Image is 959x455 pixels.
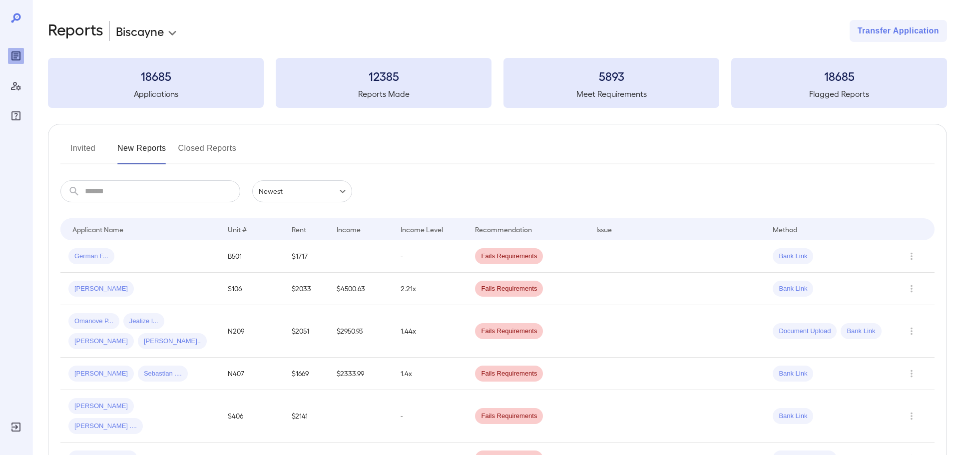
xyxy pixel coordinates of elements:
[904,248,920,264] button: Row Actions
[393,390,467,443] td: -
[68,284,134,294] span: [PERSON_NAME]
[904,408,920,424] button: Row Actions
[48,68,264,84] h3: 18685
[68,252,114,261] span: German F...
[393,273,467,305] td: 2.21x
[276,68,491,84] h3: 12385
[68,317,119,326] span: Omanove P...
[329,305,393,358] td: $2950.93
[284,273,329,305] td: $2033
[850,20,947,42] button: Transfer Application
[284,305,329,358] td: $2051
[292,223,308,235] div: Rent
[68,337,134,346] span: [PERSON_NAME]
[284,240,329,273] td: $1717
[48,58,947,108] summary: 18685Applications12385Reports Made5893Meet Requirements18685Flagged Reports
[72,223,123,235] div: Applicant Name
[475,327,543,336] span: Fails Requirements
[337,223,361,235] div: Income
[8,419,24,435] div: Log Out
[731,68,947,84] h3: 18685
[731,88,947,100] h5: Flagged Reports
[503,88,719,100] h5: Meet Requirements
[220,305,284,358] td: N209
[329,273,393,305] td: $4500.63
[138,337,207,346] span: [PERSON_NAME]..
[773,252,813,261] span: Bank Link
[475,252,543,261] span: Fails Requirements
[8,78,24,94] div: Manage Users
[904,366,920,382] button: Row Actions
[393,358,467,390] td: 1.4x
[475,369,543,379] span: Fails Requirements
[475,412,543,421] span: Fails Requirements
[773,369,813,379] span: Bank Link
[503,68,719,84] h3: 5893
[68,402,134,411] span: [PERSON_NAME]
[48,88,264,100] h5: Applications
[117,140,166,164] button: New Reports
[8,108,24,124] div: FAQ
[8,48,24,64] div: Reports
[475,223,532,235] div: Recommendation
[284,358,329,390] td: $1669
[68,422,143,431] span: [PERSON_NAME] ....
[329,358,393,390] td: $2333.99
[904,323,920,339] button: Row Actions
[252,180,352,202] div: Newest
[68,369,134,379] span: [PERSON_NAME]
[220,390,284,443] td: S406
[401,223,443,235] div: Income Level
[276,88,491,100] h5: Reports Made
[48,20,103,42] h2: Reports
[116,23,164,39] p: Biscayne
[904,281,920,297] button: Row Actions
[475,284,543,294] span: Fails Requirements
[393,240,467,273] td: -
[773,412,813,421] span: Bank Link
[178,140,237,164] button: Closed Reports
[138,369,188,379] span: Sebastian ....
[841,327,881,336] span: Bank Link
[773,327,837,336] span: Document Upload
[284,390,329,443] td: $2141
[773,223,797,235] div: Method
[220,358,284,390] td: N407
[228,223,247,235] div: Unit #
[393,305,467,358] td: 1.44x
[60,140,105,164] button: Invited
[123,317,164,326] span: Jealize l...
[220,273,284,305] td: S106
[773,284,813,294] span: Bank Link
[596,223,612,235] div: Issue
[220,240,284,273] td: B501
